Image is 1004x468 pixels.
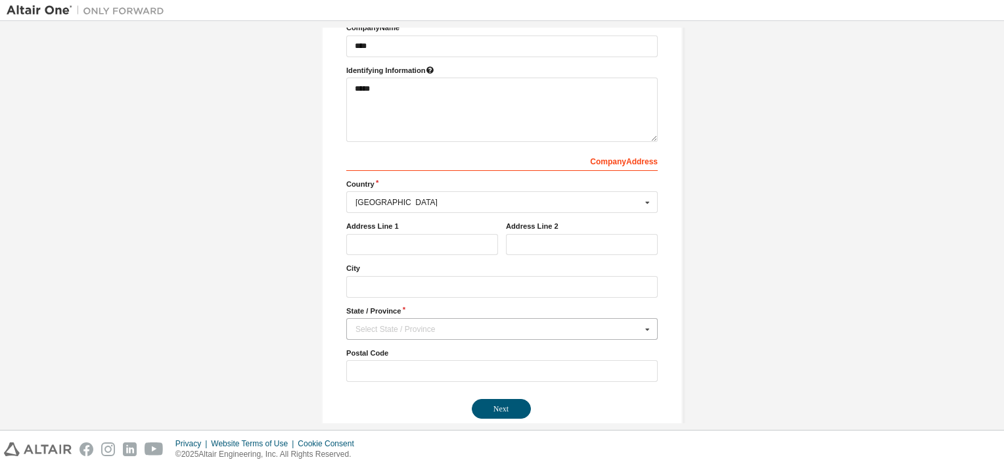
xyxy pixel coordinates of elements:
[346,150,658,171] div: Company Address
[175,438,211,449] div: Privacy
[4,442,72,456] img: altair_logo.svg
[346,22,658,33] label: Company Name
[346,179,658,189] label: Country
[123,442,137,456] img: linkedin.svg
[346,65,658,76] label: Please provide any information that will help our support team identify your company. Email and n...
[80,442,93,456] img: facebook.svg
[346,221,498,231] label: Address Line 1
[506,221,658,231] label: Address Line 2
[298,438,361,449] div: Cookie Consent
[211,438,298,449] div: Website Terms of Use
[346,263,658,273] label: City
[355,199,641,206] div: [GEOGRAPHIC_DATA]
[355,325,641,333] div: Select State / Province
[175,449,362,460] p: © 2025 Altair Engineering, Inc. All Rights Reserved.
[346,306,658,316] label: State / Province
[101,442,115,456] img: instagram.svg
[472,399,531,419] button: Next
[145,442,164,456] img: youtube.svg
[346,348,658,358] label: Postal Code
[7,4,171,17] img: Altair One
